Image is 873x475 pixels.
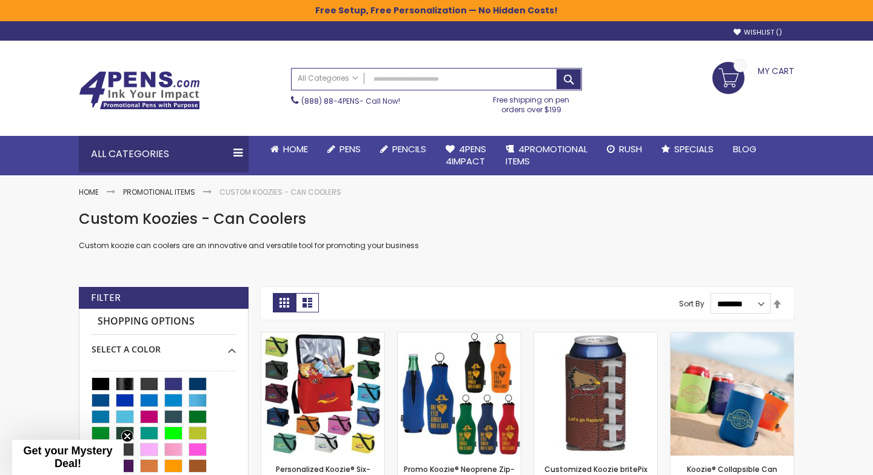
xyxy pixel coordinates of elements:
[339,143,361,155] span: Pens
[597,136,652,163] a: Rush
[301,96,400,106] span: - Call Now!
[674,143,714,155] span: Specials
[261,332,384,342] a: Personalized Koozie® Six-Pack Cooler
[12,440,124,475] div: Get your Mystery Deal!Close teaser
[261,332,384,456] img: Personalized Koozie® Six-Pack Cooler
[219,187,341,197] strong: Custom Koozies - Can Coolers
[121,430,133,442] button: Close teaser
[370,136,436,163] a: Pencils
[392,143,426,155] span: Pencils
[723,136,766,163] a: Blog
[123,187,195,197] a: Promotional Items
[292,69,364,89] a: All Categories
[79,209,794,229] h1: Custom Koozies - Can Coolers
[496,136,597,175] a: 4PROMOTIONALITEMS
[446,143,486,167] span: 4Pens 4impact
[671,332,794,456] img: Koozie® Collapsible Can Cooler - Single Color Imprint
[298,73,358,83] span: All Categories
[23,445,112,470] span: Get your Mystery Deal!
[79,71,200,110] img: 4Pens Custom Pens and Promotional Products
[79,241,794,251] p: Custom koozie can coolers are an innovative and versatile tool for promoting your business
[734,28,782,37] a: Wishlist
[79,187,99,197] a: Home
[506,143,587,167] span: 4PROMOTIONAL ITEMS
[91,291,121,305] strong: Filter
[283,143,308,155] span: Home
[733,143,757,155] span: Blog
[273,293,296,312] strong: Grid
[398,332,521,456] img: Promo Koozie® Neoprene Zip-Up Bottle Cooler
[398,332,521,342] a: Promo Koozie® Neoprene Zip-Up Bottle Cooler
[436,136,496,175] a: 4Pens4impact
[92,335,236,355] div: Select A Color
[481,90,583,115] div: Free shipping on pen orders over $199
[679,298,704,309] label: Sort By
[619,143,642,155] span: Rush
[79,136,249,172] div: All Categories
[534,332,657,342] a: Customized Koozie britePix Collapsible Can Cooler - Single Color Imprint
[652,136,723,163] a: Specials
[318,136,370,163] a: Pens
[92,309,236,335] strong: Shopping Options
[261,136,318,163] a: Home
[671,332,794,342] a: Koozie® Collapsible Can Cooler - Single Color Imprint
[301,96,360,106] a: (888) 88-4PENS
[534,332,657,456] img: Customized Koozie britePix Collapsible Can Cooler - Single Color Imprint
